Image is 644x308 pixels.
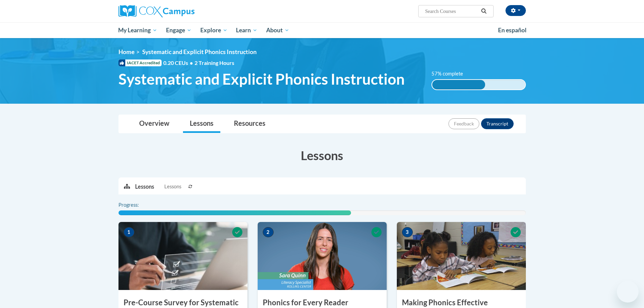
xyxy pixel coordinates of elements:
[108,22,536,38] div: Main menu
[397,222,526,290] img: Course Image
[164,183,181,190] span: Lessons
[118,70,405,88] span: Systematic and Explicit Phonics Instruction
[479,7,489,15] button: Search
[118,48,134,55] a: Home
[617,281,639,303] iframe: Button to launch messaging window
[196,22,232,38] a: Explore
[183,115,220,133] a: Lessons
[448,118,479,129] button: Feedback
[190,59,193,66] span: •
[132,115,176,133] a: Overview
[118,59,162,66] span: IACET Accredited
[397,297,526,308] h3: Making Phonics Effective
[262,22,294,38] a: About
[200,26,227,34] span: Explore
[118,5,195,17] img: Cox Campus
[232,22,262,38] a: Learn
[402,227,413,237] span: 3
[118,5,247,17] a: Cox Campus
[505,5,526,16] button: Account Settings
[114,22,162,38] a: My Learning
[118,222,247,290] img: Course Image
[266,26,289,34] span: About
[142,48,257,55] span: Systematic and Explicit Phonics Instruction
[162,22,196,38] a: Engage
[494,23,531,37] a: En español
[424,7,479,15] input: Search Courses
[118,26,157,34] span: My Learning
[135,183,154,190] p: Lessons
[118,201,158,209] label: Progress:
[118,147,526,164] h3: Lessons
[124,227,134,237] span: 1
[166,26,191,34] span: Engage
[431,70,471,78] label: 57% complete
[227,115,272,133] a: Resources
[195,59,234,66] span: 2 Training Hours
[236,26,257,34] span: Learn
[498,27,527,34] span: En español
[263,227,274,237] span: 2
[258,297,387,308] h3: Phonics for Every Reader
[432,80,485,89] div: 57% complete
[481,118,514,129] button: Transcript
[163,59,195,67] span: 0.20 CEUs
[258,222,387,290] img: Course Image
